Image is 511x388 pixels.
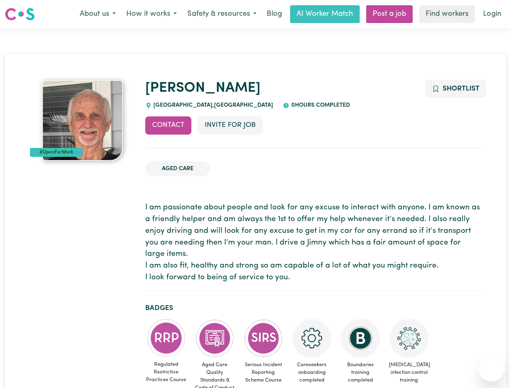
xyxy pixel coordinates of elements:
img: CS Academy: Boundaries in care and support work course completed [341,319,380,358]
img: Kenneth [42,80,123,161]
span: Shortlist [443,85,479,92]
a: Login [478,5,506,23]
span: [GEOGRAPHIC_DATA] , [GEOGRAPHIC_DATA] [152,102,274,108]
a: [PERSON_NAME] [145,81,261,95]
button: How it works [121,6,182,23]
a: Blog [262,5,287,23]
img: CS Academy: Careseekers Onboarding course completed [293,319,331,358]
span: Boundaries training completed [339,358,382,388]
span: Regulated Restrictive Practices Course [145,357,187,387]
span: [MEDICAL_DATA] infection control training [388,358,430,388]
button: Invite for Job [198,116,263,134]
a: AI Worker Match [290,5,360,23]
a: Careseekers logo [5,5,35,23]
img: Careseekers logo [5,7,35,21]
img: CS Academy: COVID-19 Infection Control Training course completed [390,319,428,358]
button: Safety & resources [182,6,262,23]
button: About us [74,6,121,23]
h2: Badges [145,304,481,312]
img: CS Academy: Aged Care Quality Standards & Code of Conduct course completed [195,319,234,358]
iframe: Button to launch messaging window [479,356,505,382]
span: Careseekers onboarding completed [291,358,333,388]
span: Serious Incident Reporting Scheme Course [242,358,284,388]
div: #OpenForWork [30,148,83,157]
button: Contact [145,116,191,134]
img: CS Academy: Regulated Restrictive Practices course completed [147,319,186,357]
button: Add to shortlist [425,80,486,98]
a: Kenneth's profile picture'#OpenForWork [30,80,136,161]
span: 0 hours completed [289,102,350,108]
li: Aged Care [145,161,210,177]
img: CS Academy: Serious Incident Reporting Scheme course completed [244,319,283,358]
a: Post a job [366,5,413,23]
a: Find workers [419,5,475,23]
p: I am passionate about people and look for any excuse to interact with anyone. I am known as a fri... [145,202,481,284]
